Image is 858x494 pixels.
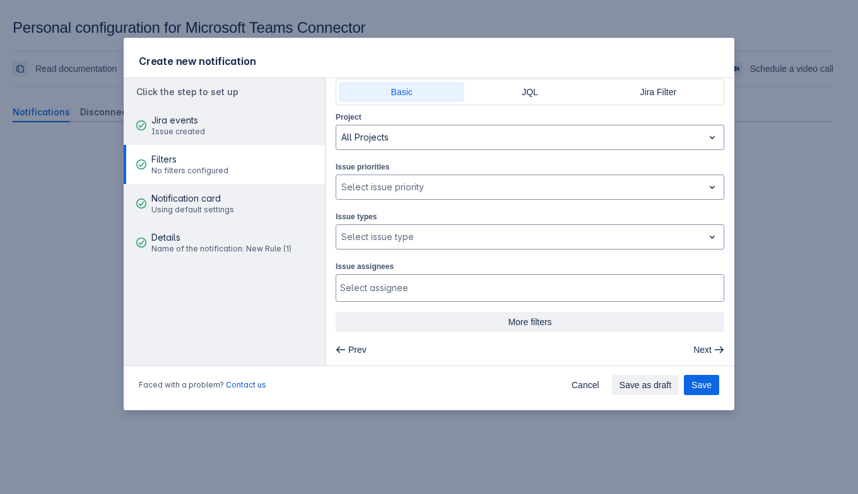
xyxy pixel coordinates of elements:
[572,375,599,395] span: Cancel
[336,112,361,122] label: Project
[136,198,146,209] span: good
[151,153,228,166] span: Filters
[684,375,719,395] button: Save
[596,82,721,102] button: Jira Filter
[705,180,720,195] span: open
[226,380,266,389] a: Contact us
[151,127,205,137] span: Issue created
[603,82,714,102] span: Jira Filter
[136,238,146,248] span: good
[336,312,724,332] button: More filters
[151,192,234,205] span: Notification card
[136,120,146,130] span: good
[693,340,712,360] span: Next
[612,375,679,395] button: Save as draft
[151,114,205,127] span: Jira events
[686,340,729,360] button: Next
[474,82,585,102] span: JQL
[339,82,464,102] button: Basic
[691,375,712,395] span: Save
[139,55,256,67] span: Create new notification
[139,380,266,390] span: Faced with a problem?
[136,159,146,169] span: good
[331,340,374,360] button: Prev
[348,340,367,360] span: Prev
[705,130,720,145] span: open
[564,375,607,395] button: Cancel
[336,162,389,172] label: Issue priorities
[151,244,291,254] span: Name of the notification: New Rule (1)
[336,261,394,272] label: Issue assignees
[136,86,238,97] span: Click the step to set up
[336,212,377,222] label: Issue types
[151,166,228,176] span: No filters configured
[705,229,720,244] span: open
[620,375,672,395] span: Save as draft
[343,312,717,332] span: More filters
[346,82,457,102] span: Basic
[151,205,234,215] span: Using default settings
[467,82,592,102] button: JQL
[151,231,291,244] span: Details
